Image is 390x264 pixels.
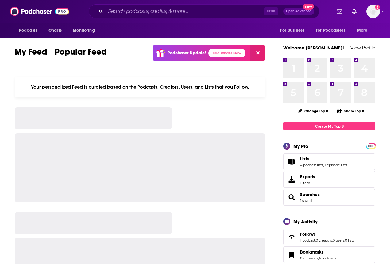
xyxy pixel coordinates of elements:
[366,5,380,18] span: Logged in as gmalloy
[300,156,347,162] a: Lists
[300,256,318,260] a: 0 episodes
[300,231,316,237] span: Follows
[283,189,375,206] span: Searches
[303,4,314,10] span: New
[283,171,375,188] a: Exports
[283,229,375,245] span: Follows
[294,107,332,115] button: Change Top 8
[285,175,298,184] span: Exports
[300,156,309,162] span: Lists
[293,143,308,149] div: My Pro
[316,26,345,35] span: For Podcasters
[367,144,374,148] a: PRO
[293,219,318,224] div: My Activity
[168,50,206,56] p: Podchaser Update!
[334,6,345,17] a: Show notifications dropdown
[350,45,375,51] a: View Profile
[319,256,336,260] a: 4 podcasts
[280,26,304,35] span: For Business
[345,238,354,242] a: 0 lists
[312,25,354,36] button: open menu
[285,233,298,241] a: Follows
[353,25,375,36] button: open menu
[55,47,107,61] span: Popular Feed
[300,249,324,255] span: Bookmarks
[283,153,375,170] span: Lists
[332,238,333,242] span: ,
[276,25,312,36] button: open menu
[19,26,37,35] span: Podcasts
[366,5,380,18] button: Show profile menu
[283,8,314,15] button: Open AdvancedNew
[283,122,375,130] a: Create My Top 8
[300,181,315,185] span: 1 item
[285,193,298,202] a: Searches
[283,246,375,263] span: Bookmarks
[337,105,365,117] button: Share Top 8
[375,5,380,10] svg: Add a profile image
[106,6,264,16] input: Search podcasts, credits, & more...
[44,25,65,36] a: Charts
[323,163,324,167] span: ,
[318,256,319,260] span: ,
[300,174,315,179] span: Exports
[15,77,265,97] div: Your personalized Feed is curated based on the Podcasts, Creators, Users, and Lists that you Follow.
[15,47,47,61] span: My Feed
[300,192,320,197] a: Searches
[68,25,102,36] button: open menu
[285,157,298,166] a: Lists
[89,4,319,18] div: Search podcasts, credits, & more...
[349,6,359,17] a: Show notifications dropdown
[73,26,95,35] span: Monitoring
[300,199,312,203] a: 1 saved
[357,26,368,35] span: More
[324,163,347,167] a: 0 episode lists
[264,7,278,15] span: Ctrl K
[286,10,311,13] span: Open Advanced
[300,249,336,255] a: Bookmarks
[208,49,245,57] a: See What's New
[316,238,332,242] a: 0 creators
[55,47,107,65] a: Popular Feed
[344,238,345,242] span: ,
[300,163,323,167] a: 4 podcast lists
[48,26,62,35] span: Charts
[15,47,47,65] a: My Feed
[333,238,344,242] a: 0 users
[15,25,45,36] button: open menu
[300,238,315,242] a: 1 podcast
[367,144,374,148] span: PRO
[285,250,298,259] a: Bookmarks
[300,231,354,237] a: Follows
[366,5,380,18] img: User Profile
[10,6,69,17] img: Podchaser - Follow, Share and Rate Podcasts
[283,45,344,51] a: Welcome [PERSON_NAME]!
[315,238,316,242] span: ,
